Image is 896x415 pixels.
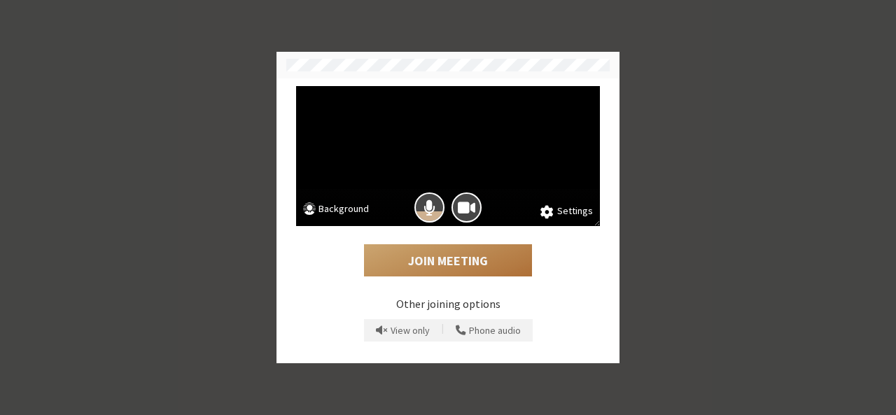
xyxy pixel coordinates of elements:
[451,192,482,223] button: Camera is on
[414,192,444,223] button: Mic is on
[364,244,532,276] button: Join Meeting
[303,202,369,219] button: Background
[296,295,600,312] p: Other joining options
[540,204,593,219] button: Settings
[451,319,526,342] button: Use your phone for mic and speaker while you view the meeting on this device.
[442,321,444,339] span: |
[469,325,521,336] span: Phone audio
[371,319,435,342] button: Prevent echo when there is already an active mic and speaker in the room.
[391,325,430,336] span: View only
